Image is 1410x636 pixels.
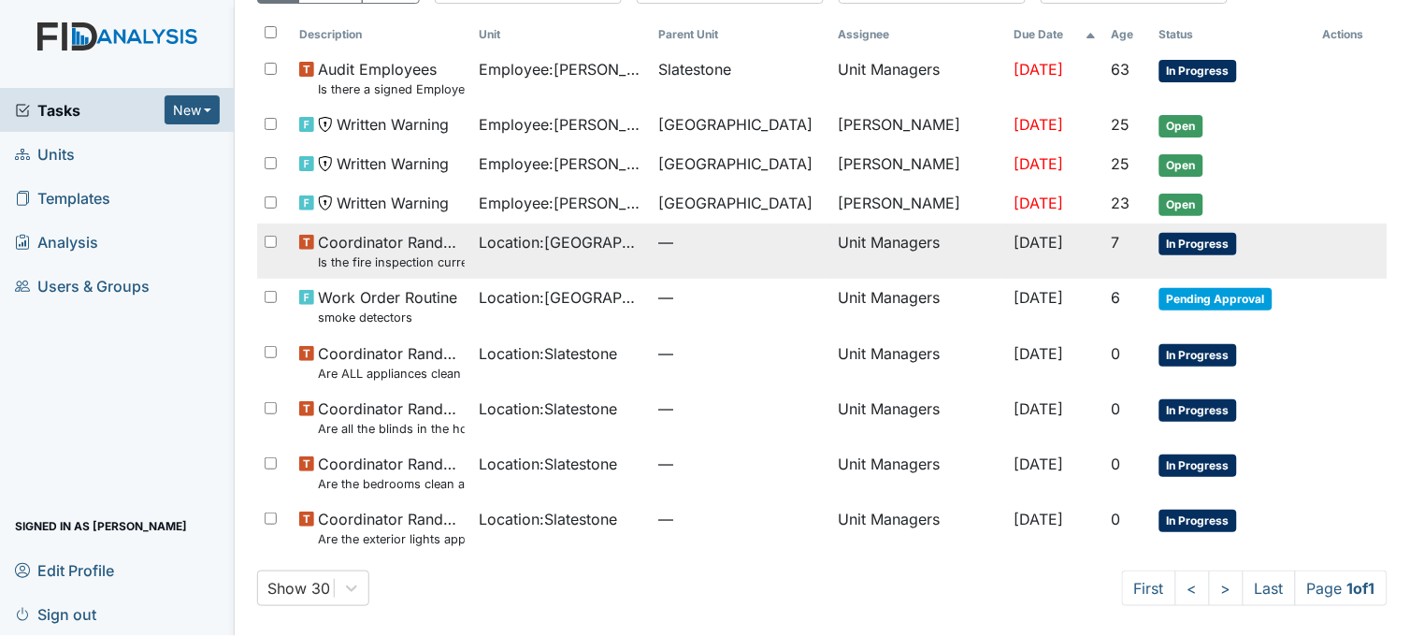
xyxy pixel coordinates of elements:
[659,192,813,214] span: [GEOGRAPHIC_DATA]
[831,279,1007,334] td: Unit Managers
[15,512,187,541] span: Signed in as [PERSON_NAME]
[1014,233,1064,252] span: [DATE]
[318,80,464,98] small: Is there a signed Employee Job Description in the file for the employee's current position?
[318,530,464,548] small: Are the exterior lights appropriate (on at night, off during the day)?
[337,113,449,136] span: Written Warning
[318,58,464,98] span: Audit Employees Is there a signed Employee Job Description in the file for the employee's current...
[1159,510,1237,532] span: In Progress
[1159,115,1203,137] span: Open
[318,231,464,271] span: Coordinator Random Is the fire inspection current (from the Fire Marshall)?
[1112,194,1130,212] span: 23
[472,19,652,51] th: Toggle SortBy
[1014,510,1064,528] span: [DATE]
[1112,455,1121,473] span: 0
[1112,60,1130,79] span: 63
[831,51,1007,106] td: Unit Managers
[480,286,644,309] span: Location : [GEOGRAPHIC_DATA]
[1347,579,1375,598] strong: 1 of 1
[659,58,732,80] span: Slatestone
[1159,288,1273,311] span: Pending Approval
[1159,194,1203,216] span: Open
[480,113,644,136] span: Employee : [PERSON_NAME]
[1112,288,1121,307] span: 6
[318,365,464,383] small: Are ALL appliances clean and working properly?
[1014,455,1064,473] span: [DATE]
[1152,19,1316,51] th: Toggle SortBy
[15,227,98,256] span: Analysis
[659,152,813,175] span: [GEOGRAPHIC_DATA]
[831,19,1007,51] th: Assignee
[831,390,1007,445] td: Unit Managers
[480,192,644,214] span: Employee : [PERSON_NAME][GEOGRAPHIC_DATA]
[659,397,824,420] span: —
[831,445,1007,500] td: Unit Managers
[337,152,449,175] span: Written Warning
[318,309,457,326] small: smoke detectors
[1159,233,1237,255] span: In Progress
[15,99,165,122] a: Tasks
[1014,115,1064,134] span: [DATE]
[1112,154,1130,173] span: 25
[318,475,464,493] small: Are the bedrooms clean and in good repair?
[1159,399,1237,422] span: In Progress
[15,556,114,585] span: Edit Profile
[1014,399,1064,418] span: [DATE]
[318,420,464,438] small: Are all the blinds in the home operational and clean?
[1122,571,1388,606] nav: task-pagination
[1104,19,1152,51] th: Toggle SortBy
[480,508,618,530] span: Location : Slatestone
[15,600,96,629] span: Sign out
[659,231,824,253] span: —
[1295,571,1388,606] span: Page
[659,286,824,309] span: —
[318,342,464,383] span: Coordinator Random Are ALL appliances clean and working properly?
[15,139,75,168] span: Units
[659,113,813,136] span: [GEOGRAPHIC_DATA]
[318,286,457,326] span: Work Order Routine smoke detectors
[15,271,150,300] span: Users & Groups
[480,453,618,475] span: Location : Slatestone
[1014,60,1064,79] span: [DATE]
[831,145,1007,184] td: [PERSON_NAME]
[652,19,831,51] th: Toggle SortBy
[480,152,644,175] span: Employee : [PERSON_NAME]
[1122,571,1176,606] a: First
[659,342,824,365] span: —
[480,397,618,420] span: Location : Slatestone
[831,184,1007,224] td: [PERSON_NAME]
[659,453,824,475] span: —
[480,231,644,253] span: Location : [GEOGRAPHIC_DATA]
[1112,115,1130,134] span: 25
[165,95,221,124] button: New
[1112,510,1121,528] span: 0
[1014,154,1064,173] span: [DATE]
[480,58,644,80] span: Employee : [PERSON_NAME]
[1316,19,1388,51] th: Actions
[831,335,1007,390] td: Unit Managers
[1112,344,1121,363] span: 0
[318,253,464,271] small: Is the fire inspection current (from the Fire [PERSON_NAME])?
[292,19,471,51] th: Toggle SortBy
[318,397,464,438] span: Coordinator Random Are all the blinds in the home operational and clean?
[337,192,449,214] span: Written Warning
[1112,399,1121,418] span: 0
[1209,571,1244,606] a: >
[659,508,824,530] span: —
[831,500,1007,556] td: Unit Managers
[1007,19,1104,51] th: Toggle SortBy
[265,26,277,38] input: Toggle All Rows Selected
[1243,571,1296,606] a: Last
[1112,233,1120,252] span: 7
[1159,60,1237,82] span: In Progress
[1014,288,1064,307] span: [DATE]
[1175,571,1210,606] a: <
[1159,154,1203,177] span: Open
[1014,344,1064,363] span: [DATE]
[318,453,464,493] span: Coordinator Random Are the bedrooms clean and in good repair?
[1014,194,1064,212] span: [DATE]
[831,106,1007,145] td: [PERSON_NAME]
[480,342,618,365] span: Location : Slatestone
[318,508,464,548] span: Coordinator Random Are the exterior lights appropriate (on at night, off during the day)?
[15,183,110,212] span: Templates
